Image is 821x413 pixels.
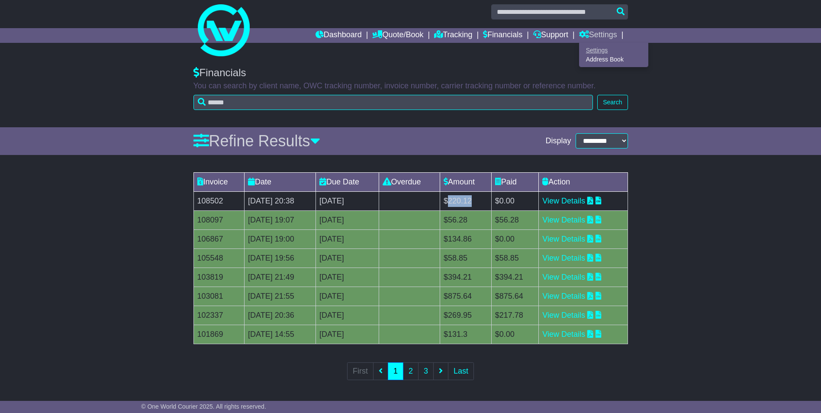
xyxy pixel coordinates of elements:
[316,287,379,306] td: [DATE]
[542,311,585,319] a: View Details
[193,268,244,287] td: 103819
[580,55,648,65] a: Address Book
[434,28,472,43] a: Tracking
[316,191,379,210] td: [DATE]
[193,248,244,268] td: 105548
[440,210,492,229] td: $56.28
[193,306,244,325] td: 102337
[542,216,585,224] a: View Details
[440,191,492,210] td: $220.12
[491,172,539,191] td: Paid
[483,28,522,43] a: Financials
[440,248,492,268] td: $58.85
[491,325,539,344] td: $0.00
[491,191,539,210] td: $0.00
[403,362,419,380] a: 2
[491,268,539,287] td: $394.21
[542,330,585,339] a: View Details
[440,306,492,325] td: $269.95
[440,268,492,287] td: $394.21
[491,229,539,248] td: $0.00
[316,268,379,287] td: [DATE]
[542,292,585,300] a: View Details
[579,43,648,67] div: Quote/Book
[193,67,628,79] div: Financials
[244,268,316,287] td: [DATE] 21:49
[491,210,539,229] td: $56.28
[244,229,316,248] td: [DATE] 19:00
[542,273,585,281] a: View Details
[244,325,316,344] td: [DATE] 14:55
[579,28,617,43] a: Settings
[418,362,434,380] a: 3
[316,325,379,344] td: [DATE]
[491,248,539,268] td: $58.85
[316,210,379,229] td: [DATE]
[316,248,379,268] td: [DATE]
[244,306,316,325] td: [DATE] 20:36
[440,229,492,248] td: $134.86
[141,403,266,410] span: © One World Courier 2025. All rights reserved.
[193,229,244,248] td: 106867
[193,191,244,210] td: 108502
[491,306,539,325] td: $217.78
[244,248,316,268] td: [DATE] 19:56
[193,325,244,344] td: 101869
[542,235,585,243] a: View Details
[244,172,316,191] td: Date
[316,229,379,248] td: [DATE]
[193,81,628,91] p: You can search by client name, OWC tracking number, invoice number, carrier tracking number or re...
[440,287,492,306] td: $875.64
[491,287,539,306] td: $875.64
[545,136,571,146] span: Display
[193,287,244,306] td: 103081
[440,325,492,344] td: $131.3
[193,172,244,191] td: Invoice
[316,306,379,325] td: [DATE]
[440,172,492,191] td: Amount
[244,191,316,210] td: [DATE] 20:38
[542,197,585,205] a: View Details
[379,172,440,191] td: Overdue
[244,210,316,229] td: [DATE] 19:07
[448,362,474,380] a: Last
[539,172,628,191] td: Action
[580,45,648,55] a: Settings
[316,28,362,43] a: Dashboard
[193,132,320,150] a: Refine Results
[244,287,316,306] td: [DATE] 21:55
[542,254,585,262] a: View Details
[316,172,379,191] td: Due Date
[533,28,568,43] a: Support
[597,95,628,110] button: Search
[193,210,244,229] td: 108097
[388,362,403,380] a: 1
[372,28,423,43] a: Quote/Book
